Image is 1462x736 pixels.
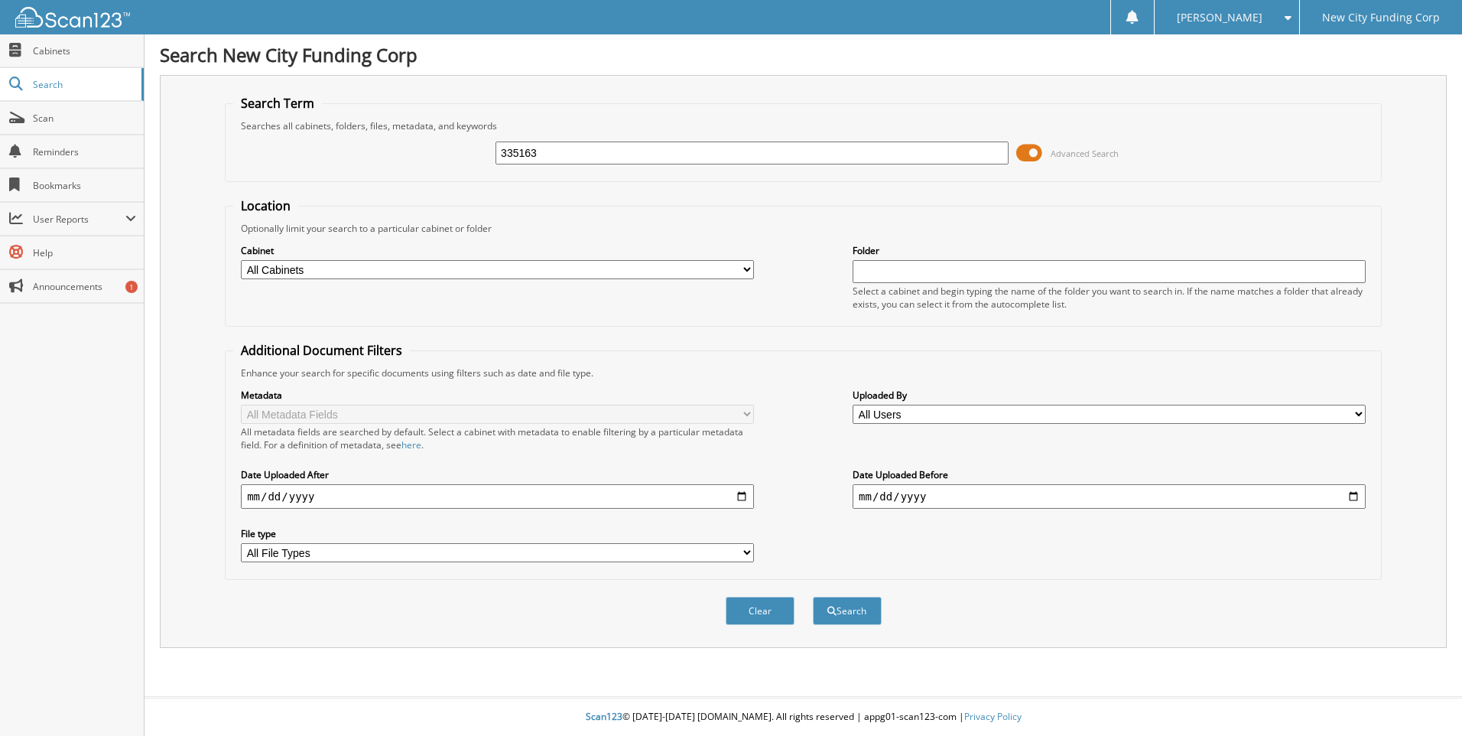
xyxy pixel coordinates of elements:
[33,112,136,125] span: Scan
[813,597,882,625] button: Search
[853,468,1366,481] label: Date Uploaded Before
[1051,148,1119,159] span: Advanced Search
[233,222,1373,235] div: Optionally limit your search to a particular cabinet or folder
[125,281,138,293] div: 1
[241,484,754,509] input: start
[853,285,1366,311] div: Select a cabinet and begin typing the name of the folder you want to search in. If the name match...
[1177,13,1262,22] span: [PERSON_NAME]
[241,468,754,481] label: Date Uploaded After
[1322,13,1440,22] span: New City Funding Corp
[33,280,136,293] span: Announcements
[964,710,1022,723] a: Privacy Policy
[33,213,125,226] span: User Reports
[853,244,1366,257] label: Folder
[241,244,754,257] label: Cabinet
[33,145,136,158] span: Reminders
[726,597,794,625] button: Clear
[15,7,130,28] img: scan123-logo-white.svg
[241,527,754,540] label: File type
[145,699,1462,736] div: © [DATE]-[DATE] [DOMAIN_NAME]. All rights reserved | appg01-scan123-com |
[401,438,421,451] a: here
[853,389,1366,402] label: Uploaded By
[33,44,136,57] span: Cabinets
[233,197,298,214] legend: Location
[33,78,134,91] span: Search
[241,389,754,402] label: Metadata
[233,366,1373,379] div: Enhance your search for specific documents using filters such as date and file type.
[33,179,136,192] span: Bookmarks
[241,425,754,451] div: All metadata fields are searched by default. Select a cabinet with metadata to enable filtering b...
[160,42,1447,67] h1: Search New City Funding Corp
[586,710,622,723] span: Scan123
[853,484,1366,509] input: end
[233,119,1373,132] div: Searches all cabinets, folders, files, metadata, and keywords
[233,342,410,359] legend: Additional Document Filters
[33,246,136,259] span: Help
[233,95,322,112] legend: Search Term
